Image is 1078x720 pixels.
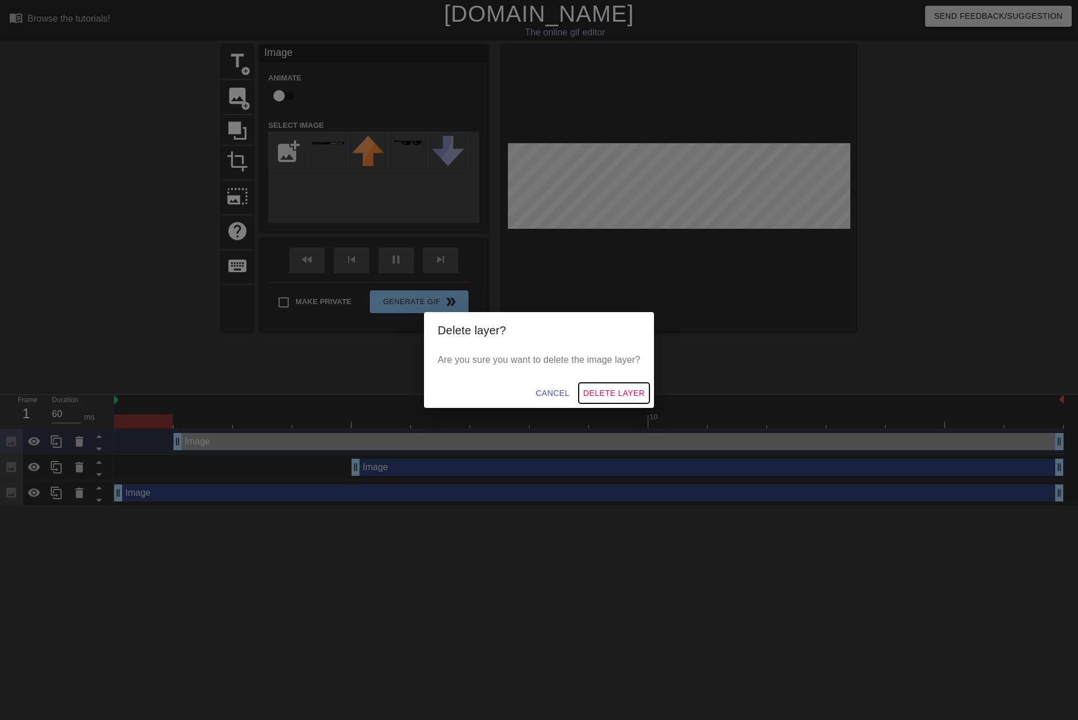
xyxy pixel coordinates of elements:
[536,386,570,401] span: Cancel
[438,353,640,367] p: Are you sure you want to delete the image layer?
[583,386,645,401] span: Delete Layer
[531,383,574,404] button: Cancel
[438,321,640,339] h2: Delete layer?
[579,383,649,404] button: Delete Layer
